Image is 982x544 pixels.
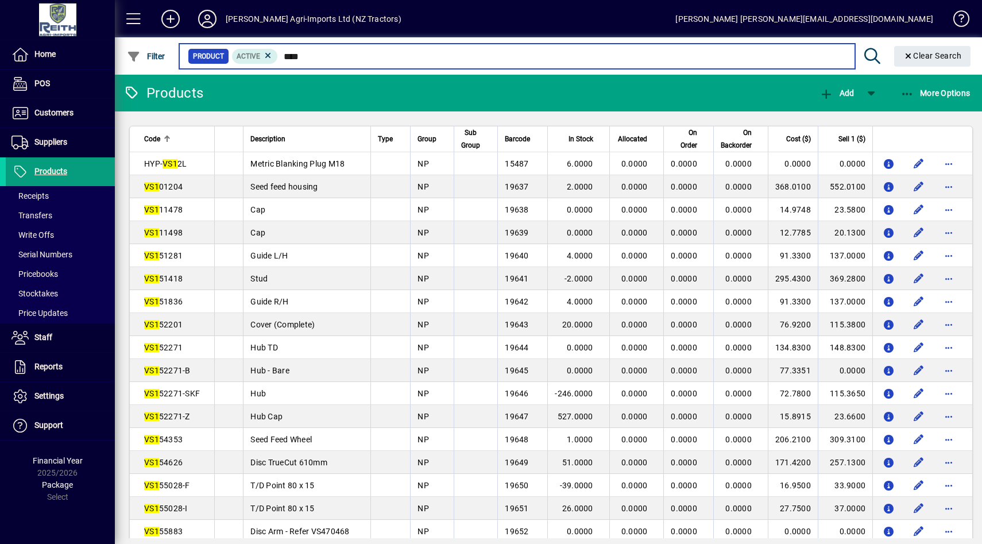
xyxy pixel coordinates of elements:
span: 0.0000 [671,274,697,283]
span: Support [34,420,63,430]
span: Sub Group [461,126,480,152]
span: NP [417,435,429,444]
td: 148.8300 [818,336,872,359]
span: Group [417,133,436,145]
em: VS1 [144,343,159,352]
span: 0.0000 [621,527,648,536]
em: VS1 [144,527,159,536]
span: 51281 [144,251,183,260]
a: Staff [6,323,115,352]
span: Type [378,133,393,145]
span: 0.0000 [621,297,648,306]
span: 0.0000 [725,228,752,237]
span: Cost ($) [786,133,811,145]
span: 527.0000 [558,412,593,421]
span: 0.0000 [567,527,593,536]
span: 19644 [505,343,528,352]
span: 0.0000 [671,228,697,237]
span: Sell 1 ($) [838,133,865,145]
button: More options [940,269,958,288]
span: NP [417,205,429,214]
span: 0.0000 [671,389,697,398]
span: 0.0000 [621,435,648,444]
a: Support [6,411,115,440]
span: 19638 [505,205,528,214]
button: Edit [910,315,928,334]
div: Allocated [617,133,658,145]
span: 0.0000 [725,412,752,421]
em: VS1 [144,320,159,329]
span: 0.0000 [671,435,697,444]
a: Write Offs [6,225,115,245]
em: VS1 [144,412,159,421]
button: More options [940,361,958,380]
span: Filter [127,52,165,61]
button: More options [940,200,958,219]
span: 0.0000 [725,366,752,375]
span: 54626 [144,458,183,467]
div: Group [417,133,447,145]
td: 37.0000 [818,497,872,520]
span: NP [417,251,429,260]
span: 0.0000 [725,527,752,536]
td: 16.9500 [768,474,818,497]
button: Edit [910,292,928,311]
button: Edit [910,453,928,472]
em: VS1 [144,297,159,306]
span: NP [417,412,429,421]
span: 0.0000 [671,412,697,421]
a: Reports [6,353,115,381]
button: Add [817,83,857,103]
a: Home [6,40,115,69]
span: 55028-I [144,504,188,513]
button: More options [940,223,958,242]
button: Edit [910,522,928,541]
span: Hub [250,389,266,398]
button: More options [940,315,958,334]
span: Hub TD [250,343,278,352]
div: [PERSON_NAME] Agri-Imports Ltd (NZ Tractors) [226,10,401,28]
button: More options [940,178,958,196]
span: 0.0000 [671,481,697,490]
td: 12.7785 [768,221,818,244]
span: 0.0000 [725,297,752,306]
span: On Backorder [721,126,752,152]
em: VS1 [144,504,159,513]
span: Clear Search [903,51,962,60]
td: 23.6600 [818,405,872,428]
div: Barcode [505,133,540,145]
span: 0.0000 [621,228,648,237]
em: VS1 [144,205,159,214]
span: Settings [34,391,64,400]
em: VS1 [144,366,159,375]
td: 257.1300 [818,451,872,474]
a: Customers [6,99,115,128]
td: 0.0000 [818,520,872,543]
span: 0.0000 [725,182,752,191]
span: 0.0000 [621,412,648,421]
em: VS1 [144,458,159,467]
a: Pricebooks [6,264,115,284]
span: 19645 [505,366,528,375]
span: 0.0000 [671,458,697,467]
span: Stocktakes [11,289,58,298]
span: Hub - Bare [250,366,289,375]
span: Metric Blanking Plug M18 [250,159,345,168]
span: 0.0000 [567,228,593,237]
span: 19651 [505,504,528,513]
span: Stud [250,274,268,283]
span: Product [193,51,224,62]
span: 0.0000 [567,366,593,375]
button: Edit [910,361,928,380]
span: Disc TrueCut 610mm [250,458,327,467]
td: 33.9000 [818,474,872,497]
span: 0.0000 [725,435,752,444]
td: 0.0000 [768,152,818,175]
span: 0.0000 [671,504,697,513]
td: 23.5800 [818,198,872,221]
button: More options [940,384,958,403]
span: 0.0000 [671,320,697,329]
span: 19637 [505,182,528,191]
span: Package [42,480,73,489]
span: 0.0000 [671,366,697,375]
